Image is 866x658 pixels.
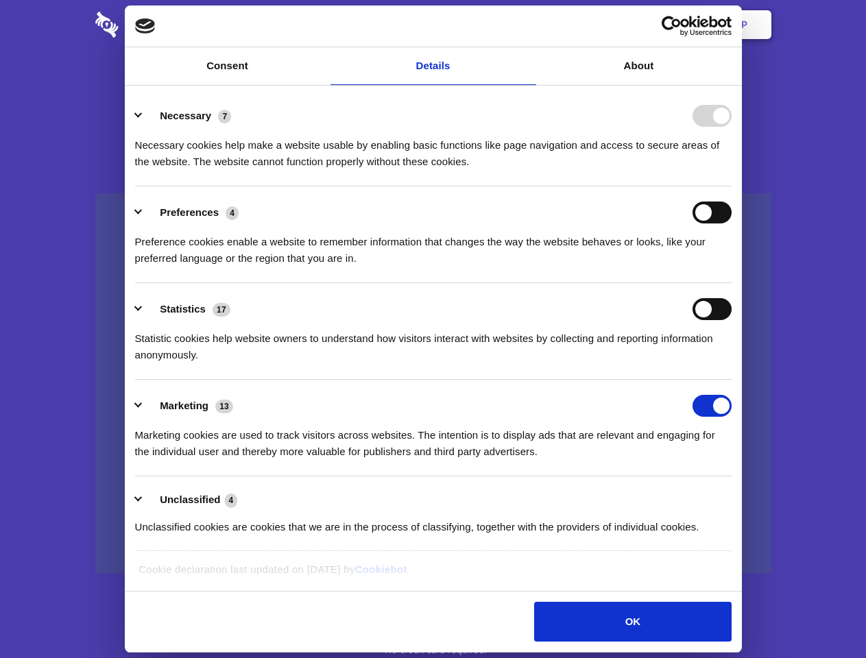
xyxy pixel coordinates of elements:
img: logo [135,19,156,34]
button: Marketing (13) [135,395,242,417]
label: Statistics [160,303,206,315]
a: Contact [556,3,619,46]
a: About [536,47,742,85]
button: Necessary (7) [135,105,240,127]
a: Details [330,47,536,85]
div: Preference cookies enable a website to remember information that changes the way the website beha... [135,223,732,267]
span: 4 [225,493,238,507]
div: Marketing cookies are used to track visitors across websites. The intention is to display ads tha... [135,417,732,460]
a: Login [622,3,682,46]
span: 13 [215,400,233,413]
h1: Eliminate Slack Data Loss. [95,62,771,111]
button: Unclassified (4) [135,491,246,509]
a: Usercentrics Cookiebot - opens in a new window [612,16,732,36]
img: logo-wordmark-white-trans-d4663122ce5f474addd5e946df7df03e33cb6a1c49d2221995e7729f52c070b2.svg [95,12,213,38]
label: Preferences [160,206,219,218]
span: 7 [218,110,231,123]
label: Marketing [160,400,208,411]
label: Necessary [160,110,211,121]
a: Wistia video thumbnail [95,193,771,574]
button: Statistics (17) [135,298,239,320]
button: OK [534,602,731,642]
a: Cookiebot [355,563,407,575]
a: Pricing [402,3,462,46]
div: Necessary cookies help make a website usable by enabling basic functions like page navigation and... [135,127,732,170]
h4: Auto-redaction of sensitive data, encrypted data sharing and self-destructing private chats. Shar... [95,125,771,170]
iframe: Drift Widget Chat Controller [797,589,850,642]
div: Unclassified cookies are cookies that we are in the process of classifying, together with the pro... [135,509,732,535]
span: 17 [213,303,230,317]
div: Cookie declaration last updated on [DATE] by [128,561,738,588]
div: Statistic cookies help website owners to understand how visitors interact with websites by collec... [135,320,732,363]
span: 4 [226,206,239,220]
button: Preferences (4) [135,202,248,223]
a: Consent [125,47,330,85]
